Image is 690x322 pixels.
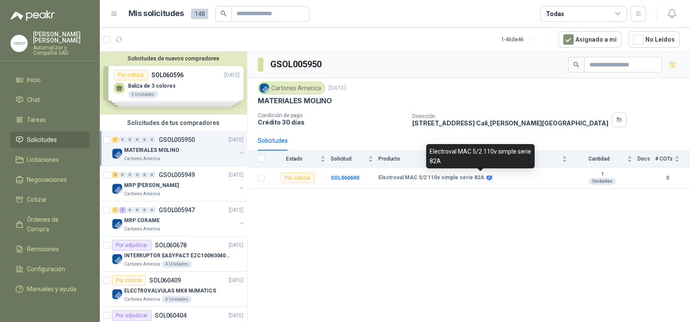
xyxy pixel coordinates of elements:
a: Por cotizarSOL060409[DATE] Company LogoELECTROVALVULAS MK8 NUMATICSCartones America4 Unidades [100,272,247,307]
a: SOL060690 [331,175,359,181]
div: Solicitudes de nuevos compradoresPor cotizarSOL060596[DATE] Baliza de 3 colores5 UnidadesPor coti... [100,52,247,115]
div: 0 [141,137,148,143]
div: 2 [112,172,118,178]
div: 1 [112,137,118,143]
div: Por cotizar [281,173,315,183]
p: GSOL005949 [159,172,195,178]
div: Solicitudes de tus compradores [100,115,247,131]
h1: Mis solicitudes [128,7,184,20]
b: Electroval MAC 5/2 110v simple serie 82A [378,174,484,181]
p: [DATE] [229,276,243,285]
th: Docs [637,151,655,168]
p: MRP [PERSON_NAME] [124,181,179,190]
a: Cotizar [10,191,89,208]
p: MATERIALES MOLINO [258,96,332,105]
th: Estado [270,151,331,168]
a: 1 0 0 0 0 0 GSOL005950[DATE] Company LogoMATERIALES MOLINOCartones America [112,135,245,162]
img: Logo peakr [10,10,55,21]
p: Cartones America [124,155,160,162]
span: search [220,10,227,16]
span: Solicitud [331,156,366,162]
p: ELECTROVALVULAS MK8 NUMATICS [124,287,216,295]
div: Unidades [589,178,616,185]
a: Chat [10,92,89,108]
img: Company Logo [112,289,122,299]
a: Por adjudicarSOL060678[DATE] Company LogoINTERRUPTOR EASYPACT EZC100N3040C 40AMP 25K [PERSON_NAME... [100,237,247,272]
div: 1 [112,207,118,213]
p: SOL060678 [155,242,187,248]
button: No Leídos [628,31,680,48]
p: GSOL005950 [159,137,195,143]
th: Producto [378,151,572,168]
div: 0 [127,172,133,178]
div: 4 Unidades [162,296,192,303]
div: Electroval MAC 5/2 110v simple serie 82A [426,144,535,168]
span: Producto [378,156,560,162]
th: # COTs [655,151,690,168]
p: Cartones America [124,191,160,197]
span: Cotizar [27,195,47,204]
th: Solicitud [331,151,378,168]
span: Negociaciones [27,175,67,184]
span: Solicitudes [27,135,57,145]
span: Remisiones [27,244,59,254]
div: 0 [149,207,155,213]
div: 0 [127,207,133,213]
p: [DATE] [229,312,243,320]
div: 0 [134,172,141,178]
a: Tareas [10,112,89,128]
button: Solicitudes de nuevos compradores [103,55,243,62]
a: Solicitudes [10,131,89,148]
img: Company Logo [112,148,122,159]
span: Inicio [27,75,41,85]
p: [DATE] [329,84,346,92]
p: Crédito 30 días [258,118,405,126]
p: Cartones America [124,261,160,268]
a: 2 0 0 0 0 0 GSOL005949[DATE] Company LogoMRP [PERSON_NAME]Cartones America [112,170,245,197]
span: 148 [191,9,208,19]
span: Tareas [27,115,46,125]
a: Remisiones [10,241,89,257]
span: Licitaciones [27,155,59,164]
p: INTERRUPTOR EASYPACT EZC100N3040C 40AMP 25K [PERSON_NAME] [124,252,232,260]
b: 1 [572,171,632,178]
div: 0 [119,137,126,143]
p: Dirección [412,113,608,119]
p: [DATE] [229,171,243,179]
img: Company Logo [11,35,27,52]
a: 1 1 0 0 0 0 GSOL005947[DATE] Company LogoMRP CORAMECartones America [112,205,245,233]
p: [DATE] [229,206,243,214]
img: Company Logo [260,83,269,93]
div: Por adjudicar [112,310,151,321]
div: 0 [134,137,141,143]
a: Órdenes de Compra [10,211,89,237]
span: # COTs [655,156,673,162]
div: 0 [149,137,155,143]
div: 1 [119,207,126,213]
p: [DATE] [229,241,243,250]
img: Company Logo [112,254,122,264]
b: 0 [655,174,680,182]
div: 0 [134,207,141,213]
span: search [573,62,579,68]
p: GSOL005947 [159,207,195,213]
p: [DATE] [229,136,243,144]
p: [PERSON_NAME] [PERSON_NAME] [33,31,89,43]
p: SOL060409 [149,277,181,283]
div: Solicitudes [258,136,288,145]
div: Todas [546,9,564,19]
p: Cartones America [124,296,160,303]
div: 0 [149,172,155,178]
p: MATERIALES MOLINO [124,146,179,154]
span: Órdenes de Compra [27,215,81,234]
p: SOL060404 [155,312,187,319]
p: Condición de pago [258,112,405,118]
span: Chat [27,95,40,105]
span: Cantidad [572,156,625,162]
img: Company Logo [112,219,122,229]
div: 0 [141,207,148,213]
p: Cartones America [124,226,160,233]
p: Automatizar y Compañia SAS [33,45,89,56]
a: Licitaciones [10,151,89,168]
